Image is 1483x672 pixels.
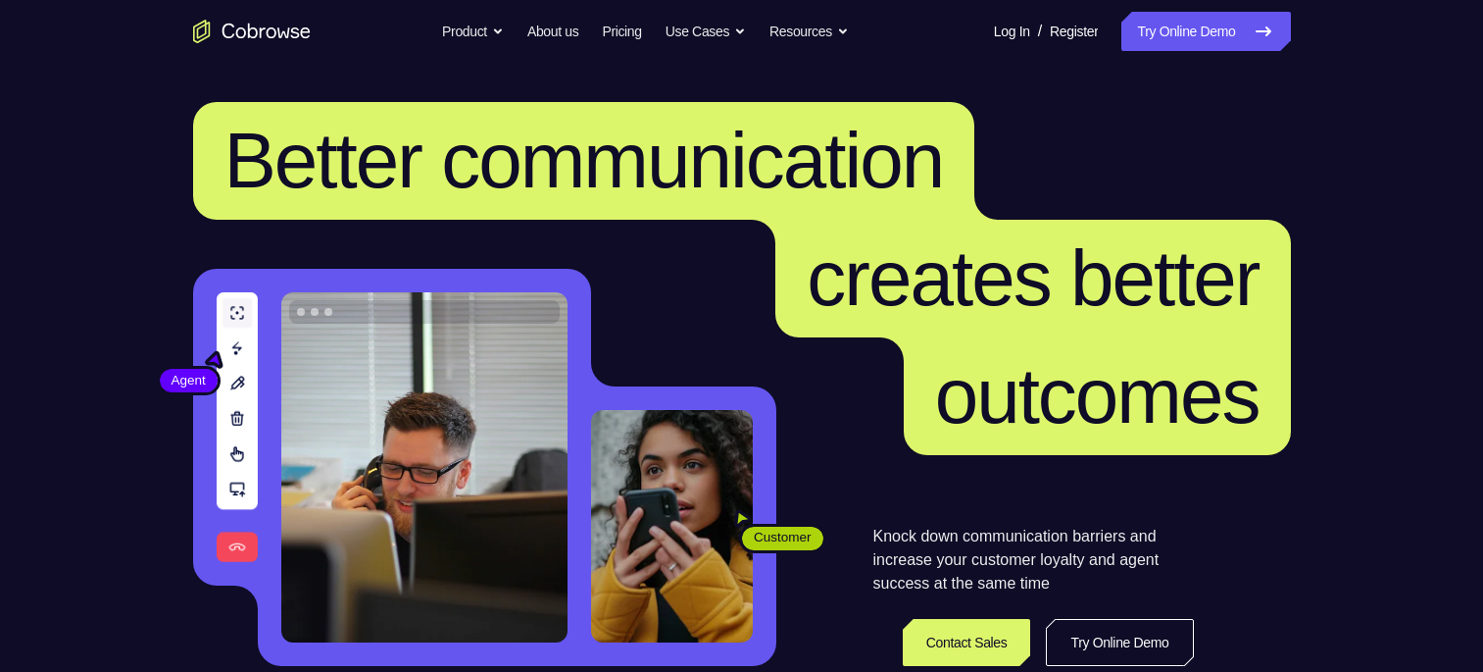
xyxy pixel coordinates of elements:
[666,12,746,51] button: Use Cases
[769,12,849,51] button: Resources
[193,20,311,43] a: Go to the home page
[1121,12,1290,51] a: Try Online Demo
[442,12,504,51] button: Product
[591,410,753,643] img: A customer holding their phone
[1050,12,1098,51] a: Register
[994,12,1030,51] a: Log In
[807,234,1259,322] span: creates better
[281,292,568,643] img: A customer support agent talking on the phone
[527,12,578,51] a: About us
[903,619,1031,666] a: Contact Sales
[935,352,1260,439] span: outcomes
[224,117,944,204] span: Better communication
[1038,20,1042,43] span: /
[602,12,641,51] a: Pricing
[873,525,1194,595] p: Knock down communication barriers and increase your customer loyalty and agent success at the sam...
[1046,619,1193,666] a: Try Online Demo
